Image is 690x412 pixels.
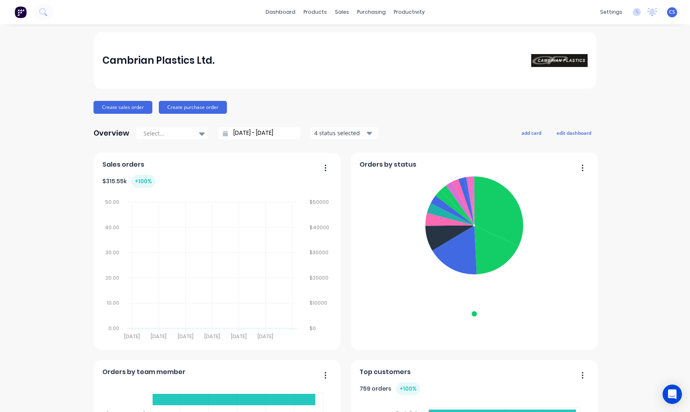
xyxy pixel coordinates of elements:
div: Overview [94,125,129,141]
tspan: 30.00 [106,249,119,256]
tspan: $10000 [310,300,327,307]
div: + 100 % [131,175,155,188]
tspan: 40.00 [105,224,119,230]
div: 759 orders [360,382,420,395]
tspan: [DATE] [204,333,220,340]
tspan: 10.00 [107,300,119,307]
tspan: [DATE] [151,333,166,340]
tspan: [DATE] [258,333,274,340]
tspan: $30000 [310,249,328,256]
span: Sales orders [102,160,144,169]
div: Cambrian Plastics Ltd. [102,52,214,69]
button: Create sales order [94,101,152,114]
tspan: 0.00 [108,325,119,332]
span: Orders by team member [102,367,185,377]
div: purchasing [353,6,390,18]
button: add card [516,128,547,138]
button: 4 status selected [310,127,378,139]
tspan: $50000 [310,199,329,205]
img: Cambrian Plastics Ltd. [531,54,588,67]
tspan: [DATE] [178,333,193,340]
div: 4 status selected [314,129,365,137]
div: $ 315.55k [102,175,155,188]
div: products [299,6,331,18]
div: sales [331,6,353,18]
tspan: $40000 [310,224,329,230]
tspan: 20.00 [106,274,119,281]
button: edit dashboard [551,128,596,138]
button: Create purchase order [159,101,227,114]
tspan: [DATE] [124,333,140,340]
a: dashboard [262,6,299,18]
div: + 100 % [396,382,420,395]
tspan: $0 [310,325,316,332]
div: Open Intercom Messenger [663,385,682,404]
tspan: [DATE] [231,333,247,340]
span: Top customers [360,367,411,377]
span: CS [669,8,675,16]
img: Factory [15,6,27,18]
tspan: 50.00 [105,199,119,205]
tspan: $20000 [310,274,328,281]
div: settings [596,6,626,18]
div: productivity [390,6,429,18]
span: Orders by status [360,160,416,169]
